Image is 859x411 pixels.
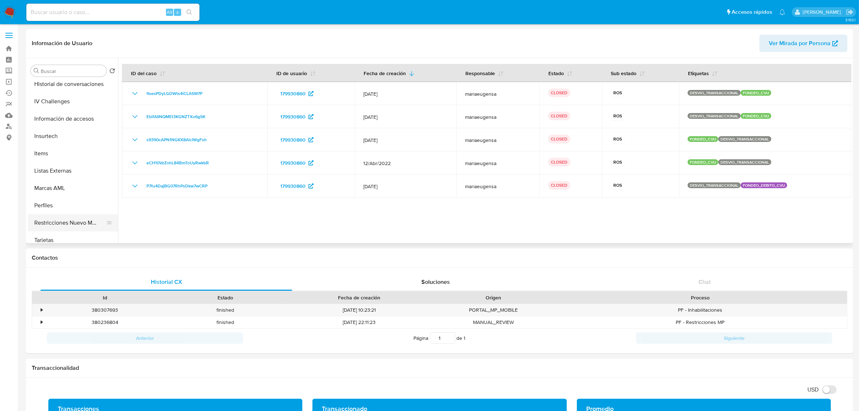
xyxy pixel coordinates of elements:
div: PORTAL_MP_MOBILE [433,304,553,316]
button: Historial de conversaciones [28,75,118,93]
button: Anterior [47,332,243,344]
div: finished [165,316,285,328]
div: Estado [170,294,280,301]
div: finished [165,304,285,316]
div: PF - Inhabilitaciones [553,304,847,316]
span: Accesos rápidos [732,8,772,16]
button: Marcas AML [28,179,118,197]
a: Salir [846,8,854,16]
button: Información de accesos [28,110,118,127]
button: Tarjetas [28,232,118,249]
button: Buscar [34,68,39,74]
div: 380236804 [45,316,165,328]
input: Buscar usuario o caso... [26,8,200,17]
span: Soluciones [421,278,450,286]
button: IV Challenges [28,93,118,110]
span: Alt [167,9,172,16]
p: andres.vilosio@mercadolibre.com [803,9,843,16]
span: Historial CX [151,278,182,286]
div: Fecha de creación [290,294,428,301]
button: Listas Externas [28,162,118,179]
h1: Información de Usuario [32,40,92,47]
span: s [176,9,179,16]
input: Buscar [41,68,104,74]
a: Notificaciones [779,9,785,15]
span: Ver Mirada por Persona [769,35,830,52]
div: • [41,319,43,326]
div: [DATE] 22:11:23 [285,316,433,328]
div: Id [50,294,160,301]
div: 380307693 [45,304,165,316]
div: • [41,307,43,313]
h1: Transaccionalidad [32,364,847,372]
button: Volver al orden por defecto [109,68,115,76]
button: Ver Mirada por Persona [759,35,847,52]
h1: Contactos [32,254,847,261]
div: [DATE] 10:23:21 [285,304,433,316]
button: Perfiles [28,197,118,214]
button: Restricciones Nuevo Mundo [28,214,112,232]
div: PF - Restricciones MP [553,316,847,328]
button: Siguiente [636,332,832,344]
span: 1 [464,334,466,342]
div: MANUAL_REVIEW [433,316,553,328]
button: Items [28,145,118,162]
button: Insurtech [28,127,118,145]
span: Página de [414,332,466,344]
button: search-icon [182,7,197,17]
div: Origen [438,294,548,301]
div: Proceso [558,294,842,301]
span: Chat [698,278,711,286]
